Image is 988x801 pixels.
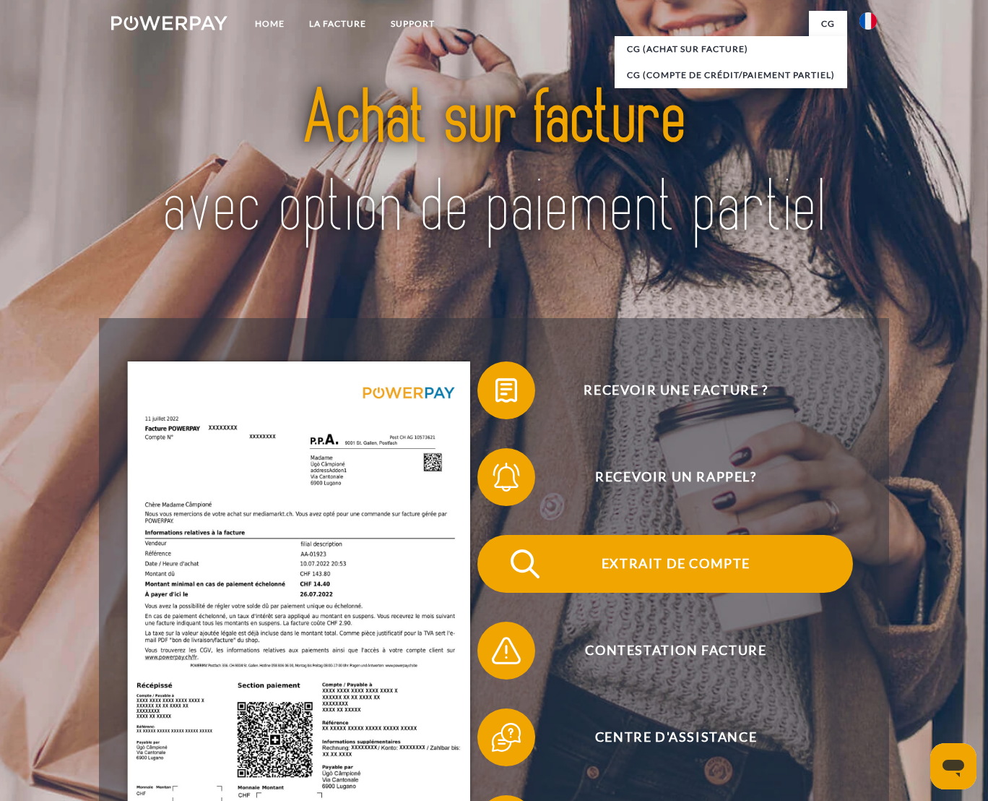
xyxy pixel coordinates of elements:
span: Extrait de compte [499,535,853,593]
button: Recevoir une facture ? [477,361,853,419]
button: Recevoir un rappel? [477,448,853,506]
span: Recevoir un rappel? [499,448,853,506]
img: fr [859,12,877,30]
img: title-powerpay_fr.svg [149,51,839,277]
img: qb_bell.svg [488,459,524,495]
span: Contestation Facture [499,622,853,680]
a: CG (Compte de crédit/paiement partiel) [615,62,847,88]
iframe: Bouton de lancement de la fenêtre de messagerie [930,743,976,789]
a: LA FACTURE [297,11,378,37]
a: Home [243,11,297,37]
a: CG [809,11,847,37]
span: Centre d'assistance [499,708,853,766]
button: Extrait de compte [477,535,853,593]
img: qb_search.svg [507,546,543,582]
button: Contestation Facture [477,622,853,680]
a: Support [378,11,447,37]
img: qb_warning.svg [488,633,524,669]
a: CG (achat sur facture) [615,36,847,62]
img: qb_help.svg [488,719,524,755]
button: Centre d'assistance [477,708,853,766]
span: Recevoir une facture ? [499,361,853,419]
img: logo-powerpay-white.svg [111,16,227,30]
img: qb_bill.svg [488,372,524,408]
